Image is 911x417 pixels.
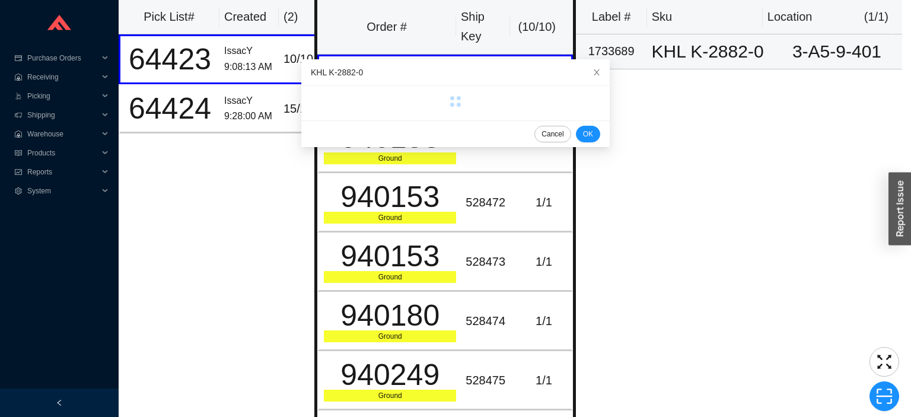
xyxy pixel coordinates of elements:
div: 3-A5-9-401 [776,43,897,61]
div: 64423 [125,44,215,74]
span: OK [583,128,593,140]
div: 9:28:00 AM [224,109,274,125]
span: close [593,68,601,77]
span: Products [27,144,98,163]
div: 1 / 1 [521,371,566,390]
span: setting [14,187,23,195]
span: Picking [27,87,98,106]
span: fund [14,168,23,176]
span: Shipping [27,106,98,125]
div: ( 10 / 10 ) [515,17,559,37]
div: 9:08:13 AM [224,59,274,75]
button: Close [584,59,610,85]
span: Purchase Orders [27,49,98,68]
div: ( 1 / 1 ) [864,7,888,27]
div: Ground [324,212,456,224]
div: 1 / 1 [521,311,566,331]
div: 1 / 1 [521,252,566,272]
div: 940153 [324,182,456,212]
div: Ground [324,390,456,402]
div: 15 / 15 [284,99,320,119]
div: Ground [324,271,456,283]
span: scan [870,387,899,405]
div: 1 / 1 [521,193,566,212]
div: 64424 [125,94,215,123]
span: Reports [27,163,98,182]
div: IssacY [224,43,274,59]
button: Cancel [534,126,571,142]
span: read [14,149,23,157]
div: 528474 [466,311,512,331]
span: Receiving [27,68,98,87]
span: fullscreen [870,353,899,371]
div: 528475 [466,371,512,390]
button: scan [869,381,899,411]
div: KHL K-2882-0 [652,43,767,61]
div: IssacY [224,93,274,109]
div: 940249 [324,360,456,390]
span: credit-card [14,55,23,62]
div: ( 2 ) [284,7,321,27]
span: Warehouse [27,125,98,144]
div: Ground [324,330,456,342]
div: 528473 [466,252,512,272]
button: OK [576,126,600,142]
div: 528472 [466,193,512,212]
div: Ground [324,152,456,164]
div: 1733689 [581,42,642,61]
div: 940153 [324,241,456,271]
span: System [27,182,98,200]
span: left [56,399,63,406]
div: KHL K-2882-0 [311,66,600,79]
div: Location [767,7,813,27]
div: 940180 [324,301,456,330]
span: Cancel [541,128,563,140]
button: fullscreen [869,347,899,377]
div: 10 / 10 [284,49,320,69]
